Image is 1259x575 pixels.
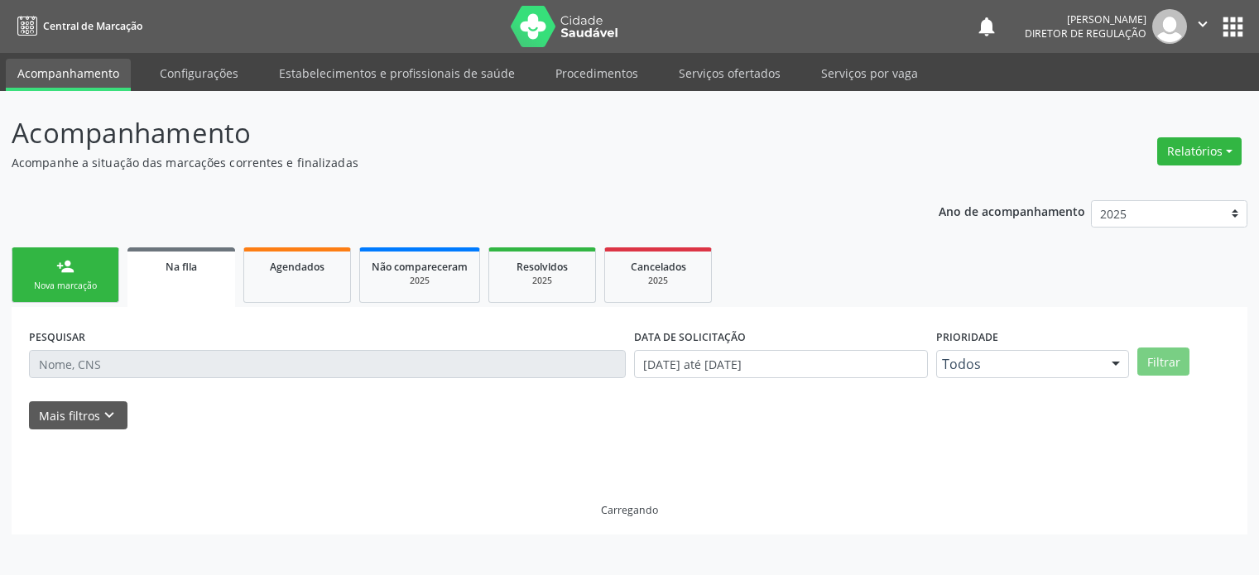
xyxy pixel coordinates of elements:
[100,406,118,424] i: keyboard_arrow_down
[601,503,658,517] div: Carregando
[1157,137,1242,165] button: Relatórios
[1152,9,1187,44] img: img
[517,260,568,274] span: Resolvidos
[617,275,699,287] div: 2025
[29,350,626,378] input: Nome, CNS
[631,260,686,274] span: Cancelados
[1025,26,1146,41] span: Diretor de regulação
[939,200,1085,221] p: Ano de acompanhamento
[810,59,930,88] a: Serviços por vaga
[942,356,1096,372] span: Todos
[667,59,792,88] a: Serviços ofertados
[166,260,197,274] span: Na fila
[24,280,107,292] div: Nova marcação
[6,59,131,91] a: Acompanhamento
[267,59,526,88] a: Estabelecimentos e profissionais de saúde
[1137,347,1189,376] button: Filtrar
[12,12,142,40] a: Central de Marcação
[270,260,324,274] span: Agendados
[1025,12,1146,26] div: [PERSON_NAME]
[372,275,468,287] div: 2025
[29,401,127,430] button: Mais filtroskeyboard_arrow_down
[501,275,584,287] div: 2025
[544,59,650,88] a: Procedimentos
[56,257,74,276] div: person_add
[12,154,877,171] p: Acompanhe a situação das marcações correntes e finalizadas
[975,15,998,38] button: notifications
[1194,15,1212,33] i: 
[1187,9,1218,44] button: 
[29,324,85,350] label: PESQUISAR
[936,324,998,350] label: Prioridade
[1218,12,1247,41] button: apps
[148,59,250,88] a: Configurações
[12,113,877,154] p: Acompanhamento
[43,19,142,33] span: Central de Marcação
[634,350,928,378] input: Selecione um intervalo
[634,324,746,350] label: DATA DE SOLICITAÇÃO
[372,260,468,274] span: Não compareceram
